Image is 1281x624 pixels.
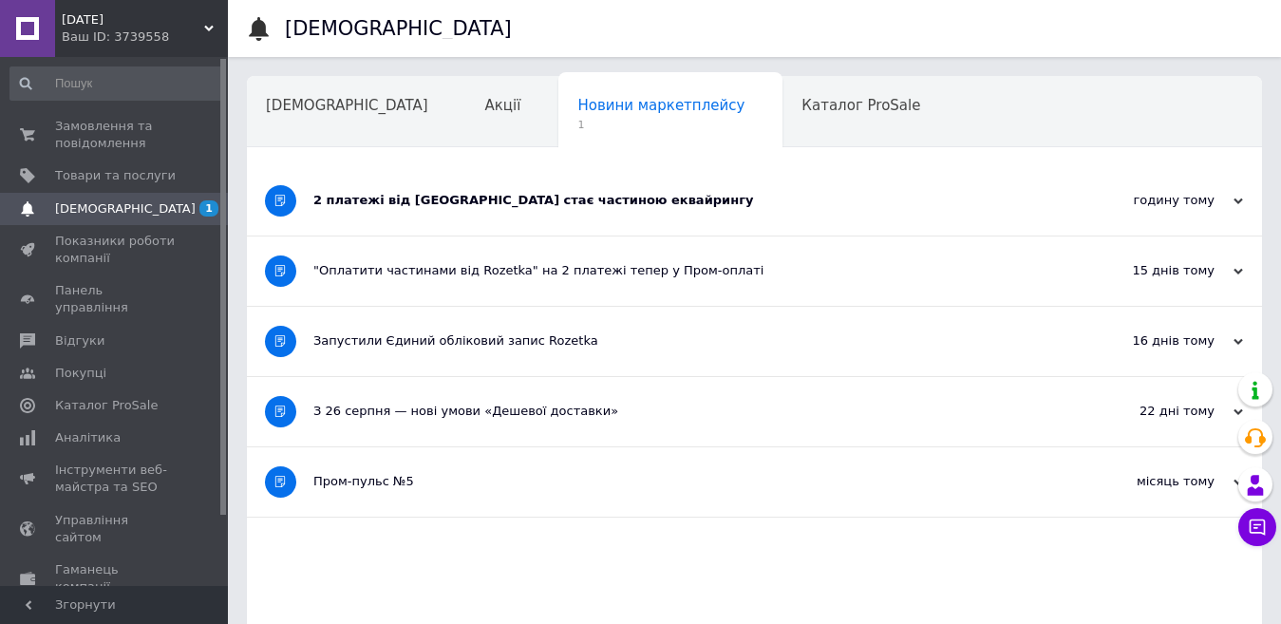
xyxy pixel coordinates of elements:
[55,167,176,184] span: Товари та послуги
[1053,192,1243,209] div: годину тому
[55,200,196,217] span: [DEMOGRAPHIC_DATA]
[1238,508,1276,546] button: Чат з покупцем
[577,118,744,132] span: 1
[55,365,106,382] span: Покупці
[55,561,176,596] span: Гаманець компанії
[313,332,1053,350] div: Запустили Єдиний обліковий запис Rozetka
[62,11,204,28] span: RED HILL
[1053,473,1243,490] div: місяць тому
[801,97,920,114] span: Каталог ProSale
[55,118,176,152] span: Замовлення та повідомлення
[313,262,1053,279] div: "Оплатити частинами від Rozetka" на 2 платежі тепер у Пром-оплаті
[266,97,428,114] span: [DEMOGRAPHIC_DATA]
[485,97,521,114] span: Акції
[577,97,744,114] span: Новини маркетплейсу
[55,233,176,267] span: Показники роботи компанії
[313,403,1053,420] div: З 26 серпня — нові умови «Дешевої доставки»
[55,332,104,350] span: Відгуки
[62,28,228,46] div: Ваш ID: 3739558
[199,200,218,217] span: 1
[55,397,158,414] span: Каталог ProSale
[1053,262,1243,279] div: 15 днів тому
[313,473,1053,490] div: Пром-пульс №5
[1053,332,1243,350] div: 16 днів тому
[55,429,121,446] span: Аналітика
[55,462,176,496] span: Інструменти веб-майстра та SEO
[1053,403,1243,420] div: 22 дні тому
[9,66,224,101] input: Пошук
[285,17,512,40] h1: [DEMOGRAPHIC_DATA]
[55,512,176,546] span: Управління сайтом
[55,282,176,316] span: Панель управління
[313,192,1053,209] div: 2 платежі від [GEOGRAPHIC_DATA] стає частиною еквайрингу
